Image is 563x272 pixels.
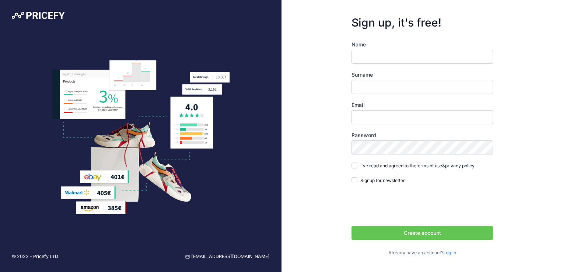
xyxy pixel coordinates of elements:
[416,163,442,168] a: terms of use
[12,12,65,19] img: Pricefy
[352,132,493,139] label: Password
[352,191,464,220] iframe: reCAPTCHA
[443,250,456,255] a: Log in
[185,253,270,260] a: [EMAIL_ADDRESS][DOMAIN_NAME]
[360,178,406,183] span: Signup for newsletter.
[352,101,493,109] label: Email
[352,71,493,79] label: Surname
[352,250,493,257] p: Already have an account?
[352,226,493,240] button: Create account
[352,16,493,29] h3: Sign up, it's free!
[360,163,475,168] span: I've read and agreed to the &
[445,163,475,168] a: privacy policy
[352,41,493,48] label: Name
[12,253,58,260] p: © 2022 - Pricefy LTD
